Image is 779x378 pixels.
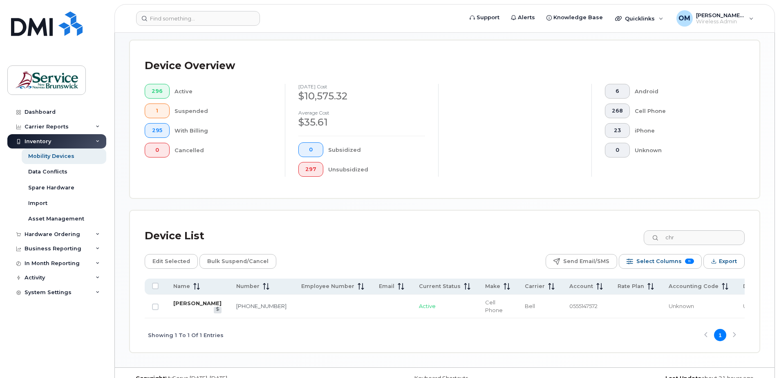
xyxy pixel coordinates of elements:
[612,108,623,114] span: 268
[719,255,737,268] span: Export
[714,329,726,341] button: Page 1
[145,225,204,247] div: Device List
[328,142,425,157] div: Subsidized
[152,147,163,153] span: 0
[145,123,170,138] button: 295
[685,259,694,264] span: 11
[619,254,702,269] button: Select Columns 11
[553,13,603,22] span: Knowledge Base
[605,143,630,157] button: 0
[173,300,222,306] a: [PERSON_NAME]
[298,142,323,157] button: 0
[477,13,499,22] span: Support
[678,13,690,23] span: OM
[152,108,163,114] span: 1
[485,283,500,290] span: Make
[605,103,630,118] button: 268
[612,88,623,94] span: 6
[525,303,535,309] span: Bell
[301,283,354,290] span: Employee Number
[635,143,732,157] div: Unknown
[635,103,732,118] div: Cell Phone
[635,123,732,138] div: iPhone
[605,84,630,99] button: 6
[612,147,623,153] span: 0
[236,303,287,309] a: [PHONE_NUMBER]
[199,254,276,269] button: Bulk Suspend/Cancel
[136,11,260,26] input: Find something...
[636,255,682,268] span: Select Columns
[618,283,644,290] span: Rate Plan
[145,143,170,157] button: 0
[525,283,545,290] span: Carrier
[305,146,316,153] span: 0
[419,303,436,309] span: Active
[696,12,745,18] span: [PERSON_NAME] (DNRED/MRNDE-DAAF/MAAP)
[145,103,170,118] button: 1
[148,329,224,341] span: Showing 1 To 1 Of 1 Entries
[669,283,719,290] span: Accounting Code
[298,84,425,89] h4: [DATE] cost
[328,162,425,177] div: Unsubsidized
[214,307,222,313] a: View Last Bill
[644,230,745,245] input: Search Device List ...
[635,84,732,99] div: Android
[207,255,269,268] span: Bulk Suspend/Cancel
[298,110,425,115] h4: Average cost
[563,255,609,268] span: Send Email/SMS
[175,123,272,138] div: With Billing
[145,254,198,269] button: Edit Selected
[152,88,163,94] span: 296
[485,299,503,313] span: Cell Phone
[625,15,655,22] span: Quicklinks
[518,13,535,22] span: Alerts
[173,283,190,290] span: Name
[743,303,768,309] span: Unknown
[298,115,425,129] div: $35.61
[379,283,394,290] span: Email
[541,9,609,26] a: Knowledge Base
[236,283,260,290] span: Number
[152,127,163,134] span: 295
[175,84,272,99] div: Active
[298,89,425,103] div: $10,575.32
[419,283,461,290] span: Current Status
[464,9,505,26] a: Support
[145,55,235,76] div: Device Overview
[298,162,323,177] button: 297
[546,254,617,269] button: Send Email/SMS
[175,103,272,118] div: Suspended
[703,254,745,269] button: Export
[505,9,541,26] a: Alerts
[152,255,190,268] span: Edit Selected
[669,303,694,309] span: Unknown
[145,84,170,99] button: 296
[175,143,272,157] div: Cancelled
[696,18,745,25] span: Wireless Admin
[305,166,316,173] span: 297
[569,283,593,290] span: Account
[671,10,759,27] div: Oliveira, Michael (DNRED/MRNDE-DAAF/MAAP)
[612,127,623,134] span: 23
[569,303,598,309] span: 0555147572
[605,123,630,138] button: 23
[609,10,669,27] div: Quicklinks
